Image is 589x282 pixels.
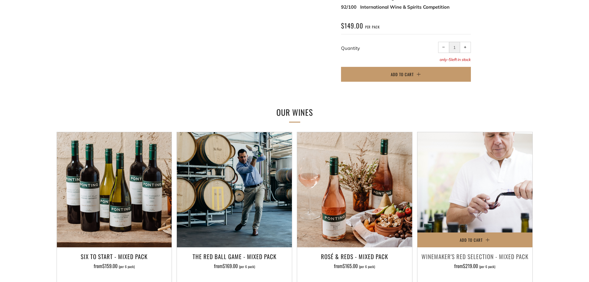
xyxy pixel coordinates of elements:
h3: Six To Start - Mixed Pack [60,251,169,262]
span: from [214,262,255,270]
h3: The Red Ball Game - Mixed Pack [180,251,289,262]
span: $169.00 [223,262,238,270]
label: Quantity [341,45,360,51]
span: (per 6 pack) [239,265,255,268]
button: Add to Cart [341,67,471,82]
a: Six To Start - Mixed Pack from$159.00 (per 6 pack) [57,251,172,282]
span: from [454,262,495,270]
span: (per 6 pack) [119,265,135,268]
h2: Our Wines [193,106,397,119]
input: quantity [449,42,460,53]
span: Add to Cart [391,71,414,77]
h3: Winemaker's Red Selection - Mixed Pack [420,251,529,262]
a: Rosé & Reds - Mixed Pack from$165.00 (per 6 pack) [297,251,412,282]
span: $159.00 [102,262,117,270]
span: − [442,46,445,49]
span: + [464,46,467,49]
span: $149.00 [341,21,363,30]
p: only left in stock [341,58,471,62]
span: (per 6 pack) [479,265,495,268]
span: from [334,262,375,270]
h3: Rosé & Reds - Mixed Pack [300,251,409,262]
a: Winemaker's Red Selection - Mixed Pack from$219.00 (per 6 pack) [417,251,532,282]
span: Add to Cart [460,237,483,243]
span: from [94,262,135,270]
span: (per 6 pack) [359,265,375,268]
span: per pack [365,25,380,29]
span: -5 [447,57,451,62]
span: $219.00 [463,262,478,270]
span: $165.00 [343,262,358,270]
a: The Red Ball Game - Mixed Pack from$169.00 (per 6 pack) [177,251,292,282]
button: Add to Cart [417,232,532,247]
